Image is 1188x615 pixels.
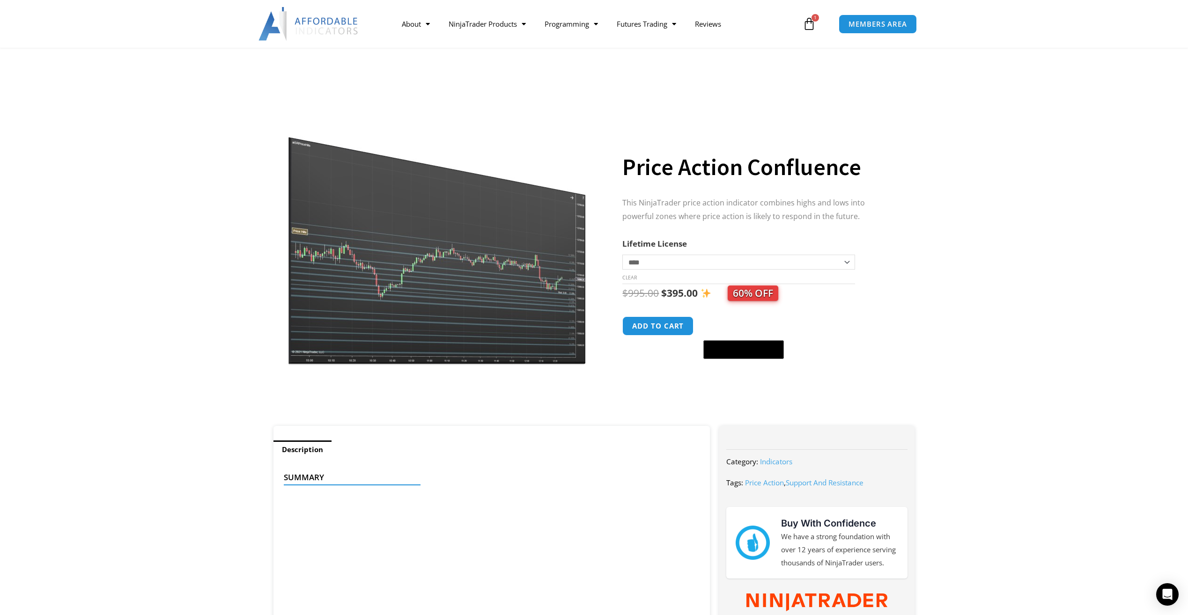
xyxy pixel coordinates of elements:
[701,315,786,337] iframe: Secure express checkout frame
[622,316,694,336] button: Add to cart
[1156,583,1179,606] div: Open Intercom Messenger
[849,21,907,28] span: MEMBERS AREA
[622,365,896,373] iframe: PayPal Message 1
[745,478,784,487] a: Price Action
[622,198,865,221] span: This NinjaTrader price action indicator combines highs and lows into powerful zones where price a...
[535,13,607,35] a: Programming
[273,440,332,459] a: Description
[622,286,628,300] span: $
[839,15,917,34] a: MEMBERS AREA
[703,340,784,359] button: Buy with GPay
[760,457,792,466] a: Indicators
[781,530,898,570] p: We have a strong foundation with over 12 years of experience serving thousands of NinjaTrader users.
[392,13,800,35] nav: Menu
[258,7,359,41] img: LogoAI | Affordable Indicators – NinjaTrader
[686,13,731,35] a: Reviews
[701,288,711,298] img: ✨
[726,478,743,487] span: Tags:
[607,13,686,35] a: Futures Trading
[392,13,439,35] a: About
[622,286,659,300] bdi: 995.00
[728,286,778,301] span: 60% OFF
[622,238,687,249] label: Lifetime License
[786,478,863,487] a: Support And Resistance
[661,286,667,300] span: $
[622,274,637,281] a: Clear options
[746,593,887,611] img: NinjaTrader Wordmark color RGB | Affordable Indicators – NinjaTrader
[439,13,535,35] a: NinjaTrader Products
[661,286,698,300] bdi: 395.00
[745,478,863,487] span: ,
[736,526,769,559] img: mark thumbs good 43913 | Affordable Indicators – NinjaTrader
[284,473,693,482] h4: Summary
[789,10,830,37] a: 1
[726,457,758,466] span: Category:
[622,151,896,183] h1: Price Action Confluence
[781,516,898,530] h3: Buy With Confidence
[812,14,819,22] span: 1
[287,106,588,365] img: Price Action Confluence 2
